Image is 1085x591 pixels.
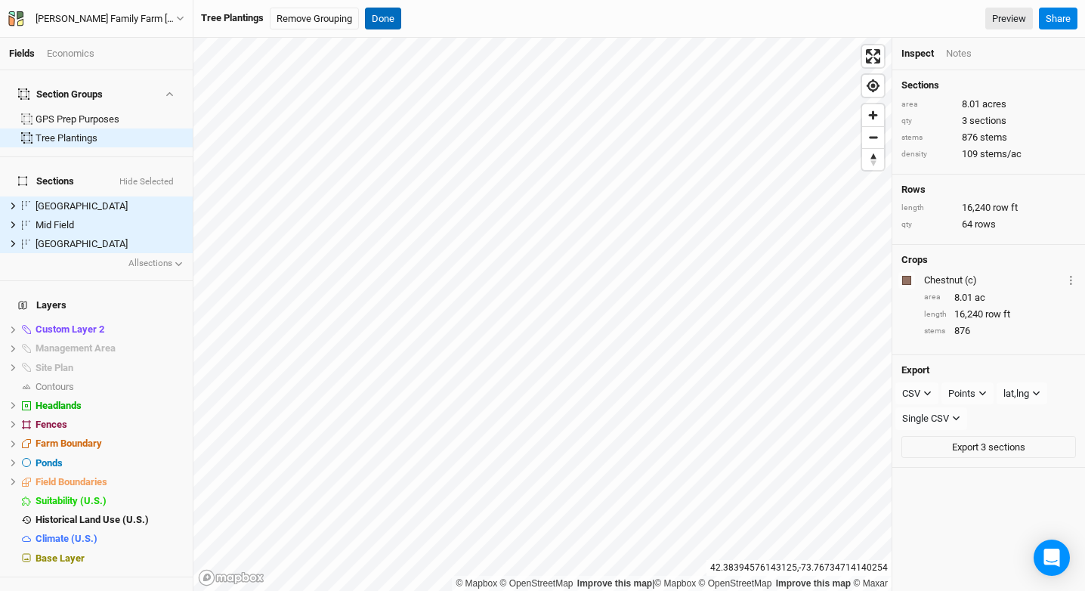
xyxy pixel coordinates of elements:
a: Preview [985,8,1033,30]
div: Lower Field [36,200,184,212]
div: 16,240 [901,201,1076,215]
h4: Rows [901,184,1076,196]
button: Export 3 sections [901,436,1076,459]
div: Contours [36,381,184,393]
div: density [901,149,954,160]
span: acres [982,97,1006,111]
div: 16,240 [924,308,1076,321]
div: stems [901,132,954,144]
span: Management Area [36,342,116,354]
div: area [901,99,954,110]
h4: Export [901,364,1076,376]
button: Remove Grouping [270,8,359,30]
span: stems/ac [980,147,1022,161]
span: row ft [985,308,1010,321]
div: Field Boundaries [36,476,184,488]
h4: Layers [9,290,184,320]
span: sections [969,114,1006,128]
a: OpenStreetMap [500,578,573,589]
div: Tree Plantings [36,132,184,144]
div: Site Plan [36,362,184,374]
div: lat,lng [1003,386,1029,401]
a: Fields [9,48,35,59]
div: Inspect [901,47,934,60]
div: GPS Prep Purposes [36,113,184,125]
div: Open Intercom Messenger [1034,540,1070,576]
button: Show section groups [162,89,175,99]
span: Historical Land Use (U.S.) [36,514,149,525]
div: 42.38394576143125 , -73.76734714140254 [706,560,892,576]
div: Section Groups [18,88,103,101]
div: length [901,203,954,214]
div: 876 [924,324,1076,338]
div: Ponds [36,457,184,469]
div: | [456,576,888,591]
div: Single CSV [902,411,949,426]
button: Find my location [862,75,884,97]
div: Management Area [36,342,184,354]
a: Maxar [853,578,888,589]
div: area [924,292,947,303]
button: lat,lng [997,382,1047,405]
div: Headlands [36,400,184,412]
span: Mid Field [36,219,74,231]
a: Mapbox logo [198,569,264,586]
span: Climate (U.S.) [36,533,97,544]
button: Zoom in [862,104,884,126]
div: CSV [902,386,920,401]
div: Climate (U.S.) [36,533,184,545]
div: length [924,309,947,320]
span: row ft [993,201,1018,215]
button: Hide Selected [119,177,175,187]
span: ac [975,291,985,305]
button: Done [365,8,401,30]
div: qty [901,116,954,127]
div: Notes [946,47,972,60]
div: Upper Field [36,238,184,250]
span: Fences [36,419,67,430]
a: Improve this map [577,578,652,589]
span: Farm Boundary [36,438,102,449]
div: Rudolph Family Farm Bob GPS Befco & Drill (ACTIVE) [36,11,176,26]
span: Contours [36,381,74,392]
div: Points [948,386,975,401]
span: [GEOGRAPHIC_DATA] [36,238,128,249]
div: 876 [901,131,1076,144]
span: Headlands [36,400,82,411]
div: Economics [47,47,94,60]
div: Fences [36,419,184,431]
span: rows [975,218,996,231]
div: Custom Layer 2 [36,323,184,336]
button: Points [941,382,994,405]
span: Custom Layer 2 [36,323,104,335]
span: [GEOGRAPHIC_DATA] [36,200,128,212]
span: Reset bearing to north [862,149,884,170]
div: 8.01 [901,97,1076,111]
button: Allsections [128,256,184,271]
button: Crop Usage [1066,271,1076,289]
button: [PERSON_NAME] Family Farm [PERSON_NAME] GPS Befco & Drill (ACTIVE) [8,11,185,27]
a: Mapbox [654,578,696,589]
span: Zoom out [862,127,884,148]
div: Farm Boundary [36,438,184,450]
div: Mid Field [36,219,184,231]
div: qty [901,219,954,231]
div: 64 [901,218,1076,231]
button: Zoom out [862,126,884,148]
div: 3 [901,114,1076,128]
div: Base Layer [36,552,184,565]
div: [PERSON_NAME] Family Farm [PERSON_NAME] GPS Befco & Drill (ACTIVE) [36,11,176,26]
div: 109 [901,147,1076,161]
div: 8.01 [924,291,1076,305]
button: CSV [895,382,938,405]
div: Suitability (U.S.) [36,495,184,507]
div: stems [924,326,947,337]
span: Sections [18,175,74,187]
span: Site Plan [36,362,73,373]
a: Mapbox [456,578,497,589]
button: Enter fullscreen [862,45,884,67]
button: Reset bearing to north [862,148,884,170]
button: Single CSV [895,407,967,430]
